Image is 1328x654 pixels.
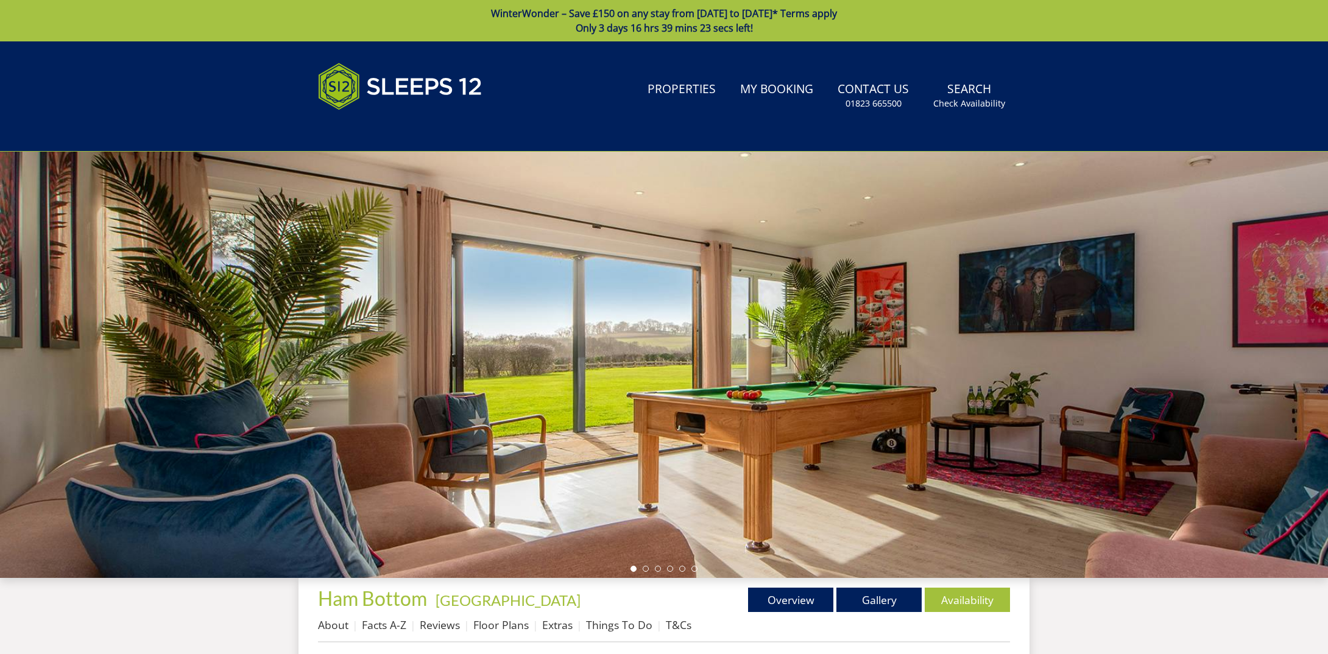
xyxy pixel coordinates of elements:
[318,586,431,610] a: Ham Bottom
[928,76,1010,116] a: SearchCheck Availability
[748,588,833,612] a: Overview
[925,588,1010,612] a: Availability
[586,617,652,632] a: Things To Do
[576,21,753,35] span: Only 3 days 16 hrs 39 mins 23 secs left!
[542,617,573,632] a: Extras
[833,76,914,116] a: Contact Us01823 665500
[420,617,460,632] a: Reviews
[933,97,1005,110] small: Check Availability
[318,586,427,610] span: Ham Bottom
[643,76,721,104] a: Properties
[312,124,440,135] iframe: Customer reviews powered by Trustpilot
[836,588,922,612] a: Gallery
[735,76,818,104] a: My Booking
[362,617,406,632] a: Facts A-Z
[846,97,902,110] small: 01823 665500
[431,591,581,609] span: -
[318,617,348,632] a: About
[473,617,529,632] a: Floor Plans
[318,56,482,117] img: Sleeps 12
[666,617,691,632] a: T&Cs
[436,591,581,609] a: [GEOGRAPHIC_DATA]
